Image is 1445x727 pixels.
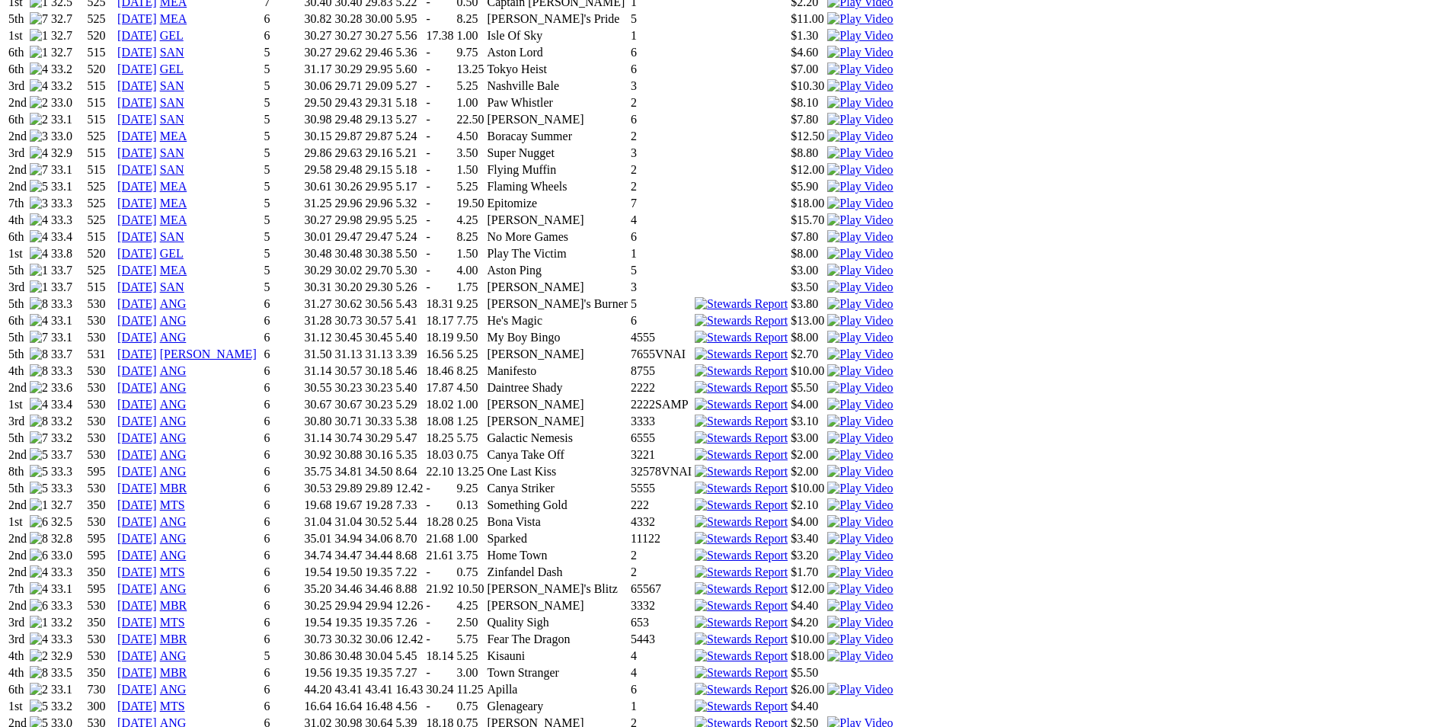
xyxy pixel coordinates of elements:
[30,666,48,680] img: 8
[695,498,788,512] img: Stewards Report
[695,565,788,579] img: Stewards Report
[827,498,893,512] img: Play Video
[486,45,628,60] td: Aston Lord
[30,113,48,127] img: 2
[303,28,332,43] td: 30.27
[30,130,48,143] img: 3
[425,11,454,27] td: -
[827,482,893,495] img: Play Video
[827,582,893,596] img: Play Video
[117,633,157,645] a: [DATE]
[827,96,893,109] a: Watch Replay on Watchdog
[827,364,893,377] a: View replay
[117,314,157,327] a: [DATE]
[117,197,157,210] a: [DATE]
[160,12,187,25] a: MEA
[827,46,893,59] img: Play Video
[827,633,893,645] a: View replay
[827,549,893,562] img: Play Video
[827,264,893,277] a: Watch Replay on Watchdog
[30,683,48,697] img: 2
[160,130,187,143] a: MEA
[827,465,893,479] img: Play Video
[827,12,893,26] img: Play Video
[456,45,484,60] td: 9.75
[160,213,187,226] a: MEA
[790,45,825,60] td: $4.60
[160,180,187,193] a: MEA
[827,180,893,193] a: Watch Replay on Watchdog
[630,28,692,43] td: 1
[264,28,302,43] td: 6
[30,700,48,713] img: 5
[30,515,48,529] img: 6
[695,314,788,328] img: Stewards Report
[334,45,363,60] td: 29.62
[117,297,157,310] a: [DATE]
[117,565,157,578] a: [DATE]
[117,700,157,713] a: [DATE]
[827,230,893,244] img: Play Video
[827,297,893,311] img: Play Video
[695,633,788,646] img: Stewards Report
[160,113,184,126] a: SAN
[8,62,27,77] td: 6th
[30,62,48,76] img: 4
[827,431,893,444] a: View replay
[160,197,187,210] a: MEA
[695,415,788,428] img: Stewards Report
[117,398,157,411] a: [DATE]
[117,582,157,595] a: [DATE]
[695,649,788,663] img: Stewards Report
[160,498,185,511] a: MTS
[30,197,48,210] img: 3
[827,113,893,126] a: Watch Replay on Watchdog
[117,448,157,461] a: [DATE]
[425,45,454,60] td: -
[30,431,48,445] img: 7
[827,130,893,143] a: Watch Replay on Watchdog
[30,532,48,546] img: 8
[827,280,893,293] a: Watch Replay on Watchdog
[695,381,788,395] img: Stewards Report
[30,633,48,646] img: 4
[30,79,48,93] img: 4
[827,398,893,412] img: Play Video
[117,331,157,344] a: [DATE]
[160,264,187,277] a: MEA
[30,264,48,277] img: 1
[8,28,27,43] td: 1st
[695,515,788,529] img: Stewards Report
[395,11,424,27] td: 5.95
[87,45,116,60] td: 515
[117,649,157,662] a: [DATE]
[695,347,788,361] img: Stewards Report
[87,11,116,27] td: 525
[160,62,184,75] a: GEL
[630,45,692,60] td: 6
[827,381,893,395] img: Play Video
[117,431,157,444] a: [DATE]
[8,45,27,60] td: 6th
[827,163,893,177] img: Play Video
[117,532,157,545] a: [DATE]
[117,616,157,629] a: [DATE]
[364,45,393,60] td: 29.46
[827,264,893,277] img: Play Video
[160,230,184,243] a: SAN
[827,649,893,662] a: View replay
[827,532,893,545] a: View replay
[827,113,893,127] img: Play Video
[303,62,332,77] td: 31.17
[117,29,157,42] a: [DATE]
[827,532,893,546] img: Play Video
[695,582,788,596] img: Stewards Report
[334,28,363,43] td: 30.27
[117,599,157,612] a: [DATE]
[117,62,157,75] a: [DATE]
[117,549,157,562] a: [DATE]
[695,700,788,713] img: Stewards Report
[160,666,187,679] a: MBR
[117,415,157,428] a: [DATE]
[160,532,187,545] a: ANG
